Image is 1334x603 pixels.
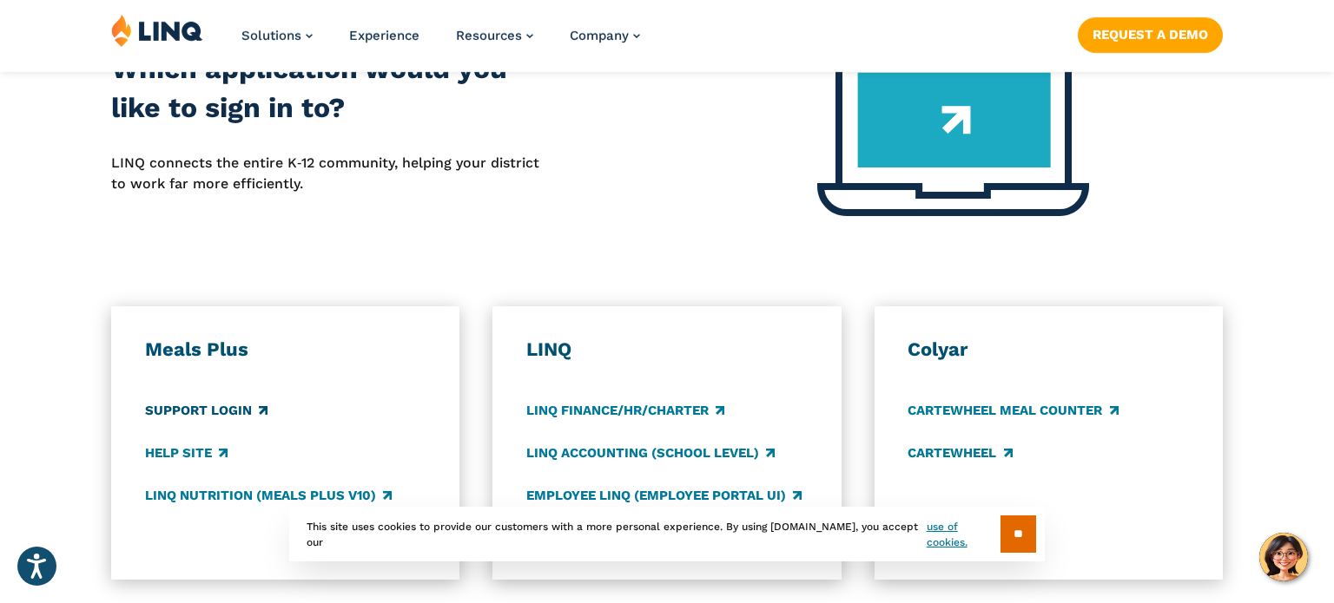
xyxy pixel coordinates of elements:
[908,338,1189,362] h3: Colyar
[570,28,640,43] a: Company
[349,28,419,43] a: Experience
[145,443,228,462] a: Help Site
[145,401,267,420] a: Support Login
[289,507,1045,561] div: This site uses cookies to provide our customers with a more personal experience. By using [DOMAIN...
[1078,14,1223,52] nav: Button Navigation
[908,443,1012,462] a: CARTEWHEEL
[526,338,808,362] h3: LINQ
[241,28,313,43] a: Solutions
[526,401,724,420] a: LINQ Finance/HR/Charter
[927,519,1000,550] a: use of cookies.
[570,28,629,43] span: Company
[145,486,392,505] a: LINQ Nutrition (Meals Plus v10)
[111,153,555,195] p: LINQ connects the entire K‑12 community, helping your district to work far more efficiently.
[241,28,301,43] span: Solutions
[456,28,533,43] a: Resources
[908,401,1118,420] a: CARTEWHEEL Meal Counter
[1259,533,1308,581] button: Hello, have a question? Let’s chat.
[456,28,522,43] span: Resources
[111,49,555,128] h2: Which application would you like to sign in to?
[111,14,203,47] img: LINQ | K‑12 Software
[526,443,775,462] a: LINQ Accounting (school level)
[1078,17,1223,52] a: Request a Demo
[241,14,640,71] nav: Primary Navigation
[526,486,802,505] a: Employee LINQ (Employee Portal UI)
[145,338,426,362] h3: Meals Plus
